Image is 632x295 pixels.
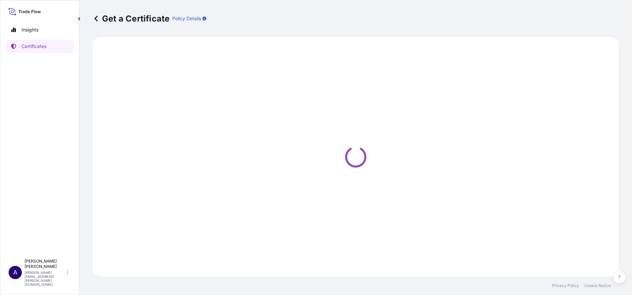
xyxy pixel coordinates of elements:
[552,283,579,288] a: Privacy Policy
[13,269,17,276] span: A
[172,15,201,22] p: Policy Details
[97,41,615,272] div: Loading
[584,283,611,288] a: Cookie Notice
[22,26,38,33] p: Insights
[25,259,66,269] p: [PERSON_NAME] [PERSON_NAME]
[22,43,46,50] p: Certificates
[25,270,66,286] p: [PERSON_NAME][EMAIL_ADDRESS][PERSON_NAME][DOMAIN_NAME]
[6,23,74,36] a: Insights
[6,40,74,53] a: Certificates
[93,13,170,24] p: Get a Certificate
